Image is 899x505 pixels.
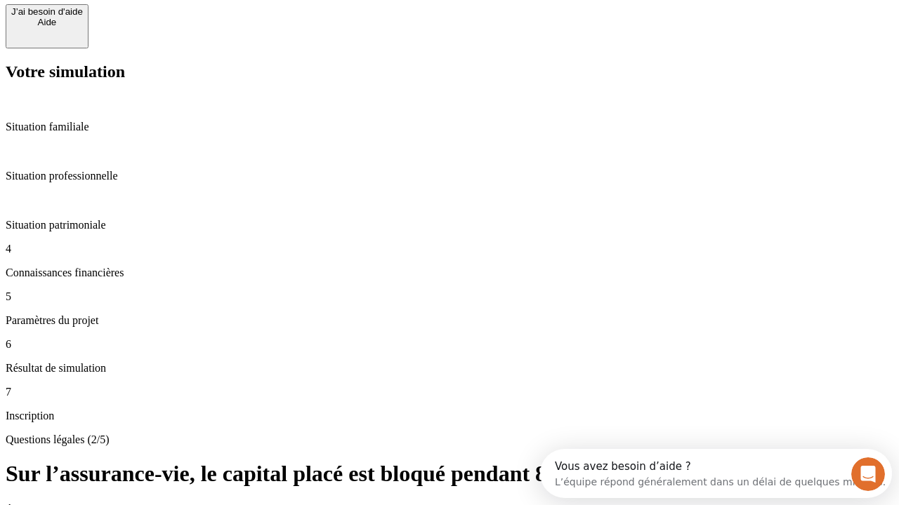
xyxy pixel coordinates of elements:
p: 5 [6,290,893,303]
p: Connaissances financières [6,267,893,279]
div: Vous avez besoin d’aide ? [15,12,346,23]
iframe: Intercom live chat discovery launcher [540,449,892,498]
p: 6 [6,338,893,351]
p: 4 [6,243,893,255]
p: Situation professionnelle [6,170,893,182]
button: J’ai besoin d'aideAide [6,4,88,48]
h2: Votre simulation [6,62,893,81]
p: 7 [6,386,893,398]
div: Ouvrir le Messenger Intercom [6,6,387,44]
div: J’ai besoin d'aide [11,6,83,17]
h1: Sur l’assurance-vie, le capital placé est bloqué pendant 8 ans ? [6,461,893,487]
iframe: Intercom live chat [851,457,885,491]
p: Résultat de simulation [6,362,893,375]
p: Inscription [6,410,893,422]
p: Situation patrimoniale [6,219,893,231]
div: Aide [11,17,83,27]
p: Questions légales (2/5) [6,433,893,446]
p: Paramètres du projet [6,314,893,327]
p: Situation familiale [6,121,893,133]
div: L’équipe répond généralement dans un délai de quelques minutes. [15,23,346,38]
